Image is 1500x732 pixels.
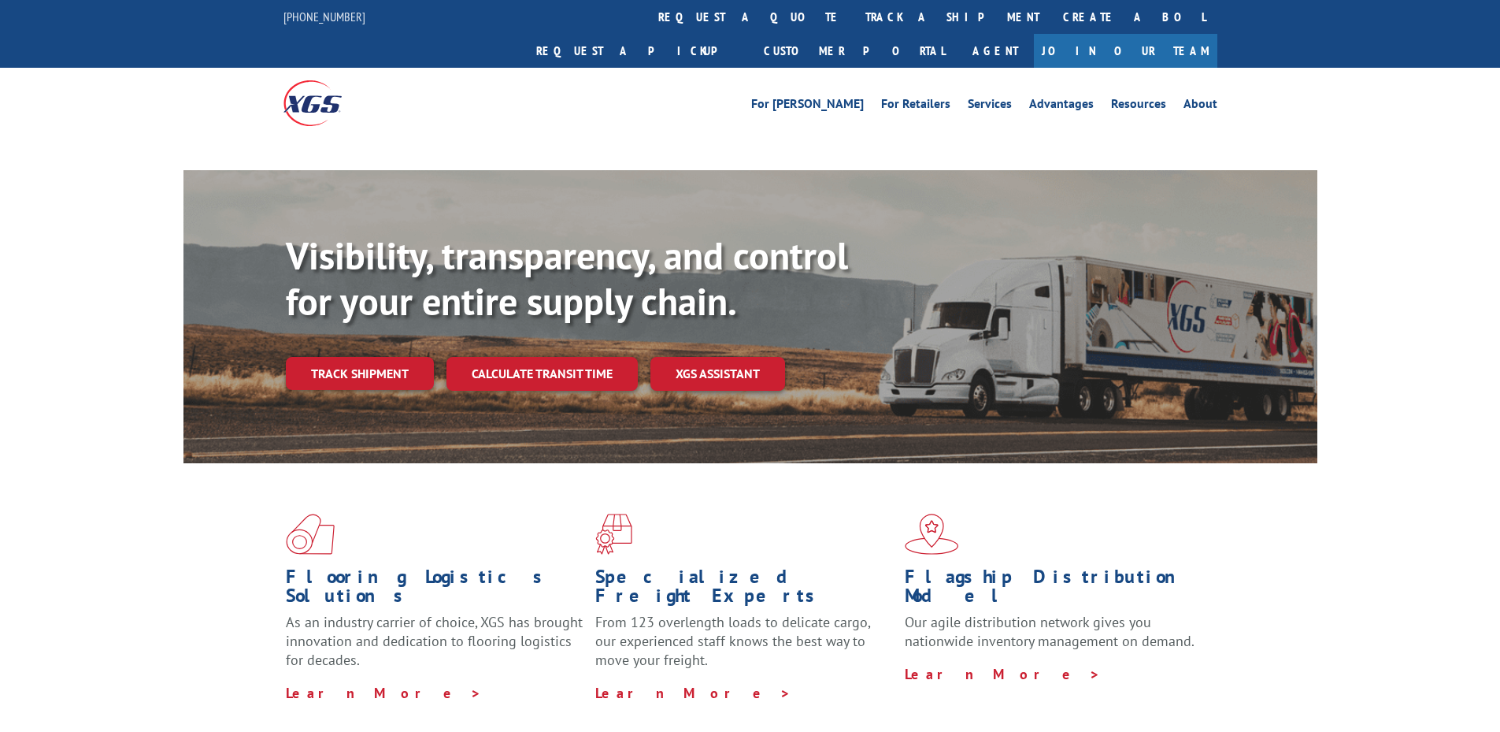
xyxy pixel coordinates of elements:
[968,98,1012,115] a: Services
[283,9,365,24] a: [PHONE_NUMBER]
[286,357,434,390] a: Track shipment
[751,98,864,115] a: For [PERSON_NAME]
[1034,34,1217,68] a: Join Our Team
[286,684,482,702] a: Learn More >
[905,567,1202,613] h1: Flagship Distribution Model
[905,514,959,555] img: xgs-icon-flagship-distribution-model-red
[1111,98,1166,115] a: Resources
[286,231,848,325] b: Visibility, transparency, and control for your entire supply chain.
[286,567,583,613] h1: Flooring Logistics Solutions
[905,665,1101,683] a: Learn More >
[1183,98,1217,115] a: About
[1029,98,1094,115] a: Advantages
[595,613,893,683] p: From 123 overlength loads to delicate cargo, our experienced staff knows the best way to move you...
[595,567,893,613] h1: Specialized Freight Experts
[905,613,1194,650] span: Our agile distribution network gives you nationwide inventory management on demand.
[446,357,638,391] a: Calculate transit time
[286,613,583,669] span: As an industry carrier of choice, XGS has brought innovation and dedication to flooring logistics...
[957,34,1034,68] a: Agent
[595,684,791,702] a: Learn More >
[595,514,632,555] img: xgs-icon-focused-on-flooring-red
[524,34,752,68] a: Request a pickup
[881,98,950,115] a: For Retailers
[286,514,335,555] img: xgs-icon-total-supply-chain-intelligence-red
[650,357,785,391] a: XGS ASSISTANT
[752,34,957,68] a: Customer Portal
